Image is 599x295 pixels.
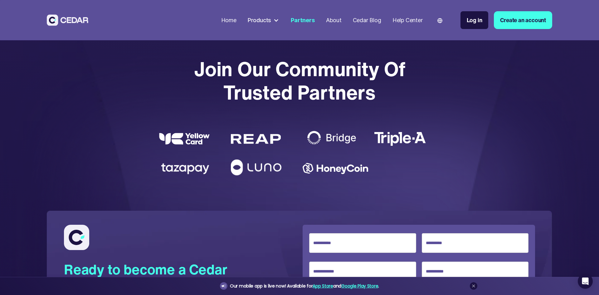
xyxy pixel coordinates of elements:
a: Partners [288,13,317,27]
div: Log in [467,16,482,24]
div: About [326,16,342,24]
div: Help Center [392,16,423,24]
div: Cedar Blog [353,16,381,24]
a: Log in [460,11,489,29]
div: Open Intercom Messenger [578,274,593,289]
a: Cedar Blog [350,13,384,27]
img: yellow card logo [159,133,210,145]
div: Join our community of trusted partners [173,57,426,104]
img: TripleA logo [374,132,426,146]
div: Products [248,16,271,24]
div: Our mobile app is live now! Available for and . [230,282,379,290]
img: world icon [437,18,442,23]
img: REAP logo [231,134,281,144]
a: Help Center [390,13,426,27]
a: Home [218,13,239,27]
div: Products [245,13,282,27]
a: About [323,13,344,27]
div: Ready to become a Cedar Partner? [64,261,236,294]
img: announcement [221,283,226,288]
a: App Store [313,283,333,289]
img: Honeycoin logo [303,163,368,174]
a: Create an account [494,11,552,29]
a: Google Play Store [341,283,378,289]
img: Tazapay partner logo [159,161,212,176]
div: Home [221,16,236,24]
div: Partners [291,16,314,24]
img: Luno logo [231,160,281,175]
img: Bridge logo [303,125,363,151]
